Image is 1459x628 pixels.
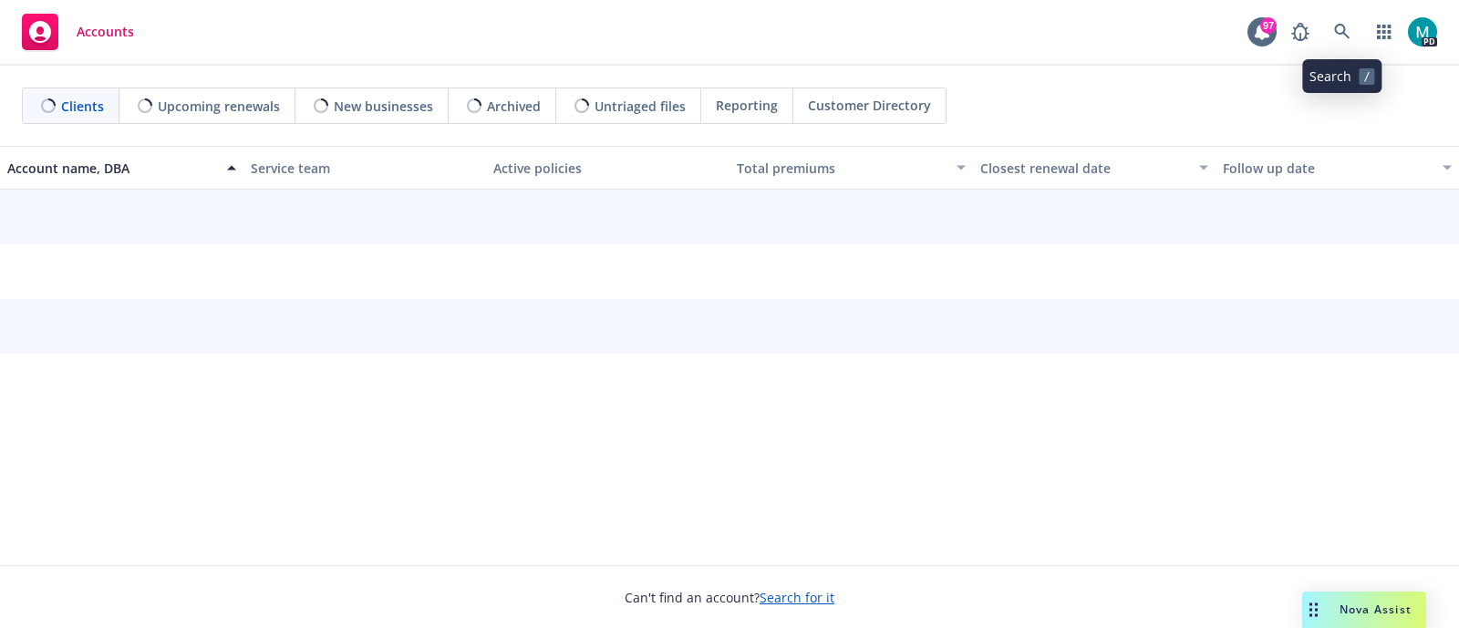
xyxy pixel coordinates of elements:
button: Service team [243,146,487,190]
div: Follow up date [1223,159,1432,178]
a: Search [1324,14,1361,50]
div: Service team [251,159,480,178]
span: Nova Assist [1340,602,1412,617]
a: Accounts [15,6,141,57]
span: Upcoming renewals [158,97,280,116]
img: photo [1408,17,1437,46]
button: Closest renewal date [973,146,1216,190]
span: Untriaged files [595,97,686,116]
div: Account name, DBA [7,159,216,178]
a: Report a Bug [1282,14,1319,50]
div: 97 [1260,13,1277,29]
span: Reporting [716,96,778,115]
span: Accounts [77,25,134,39]
span: Customer Directory [808,96,931,115]
button: Follow up date [1216,146,1459,190]
button: Total premiums [729,146,973,190]
div: Closest renewal date [980,159,1189,178]
button: Nova Assist [1302,592,1426,628]
span: Archived [487,97,541,116]
div: Total premiums [737,159,946,178]
div: Active policies [493,159,722,178]
div: Drag to move [1302,592,1325,628]
span: New businesses [334,97,433,116]
a: Switch app [1366,14,1402,50]
span: Clients [61,97,104,116]
a: Search for it [760,589,834,606]
button: Active policies [486,146,729,190]
span: Can't find an account? [625,588,834,607]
